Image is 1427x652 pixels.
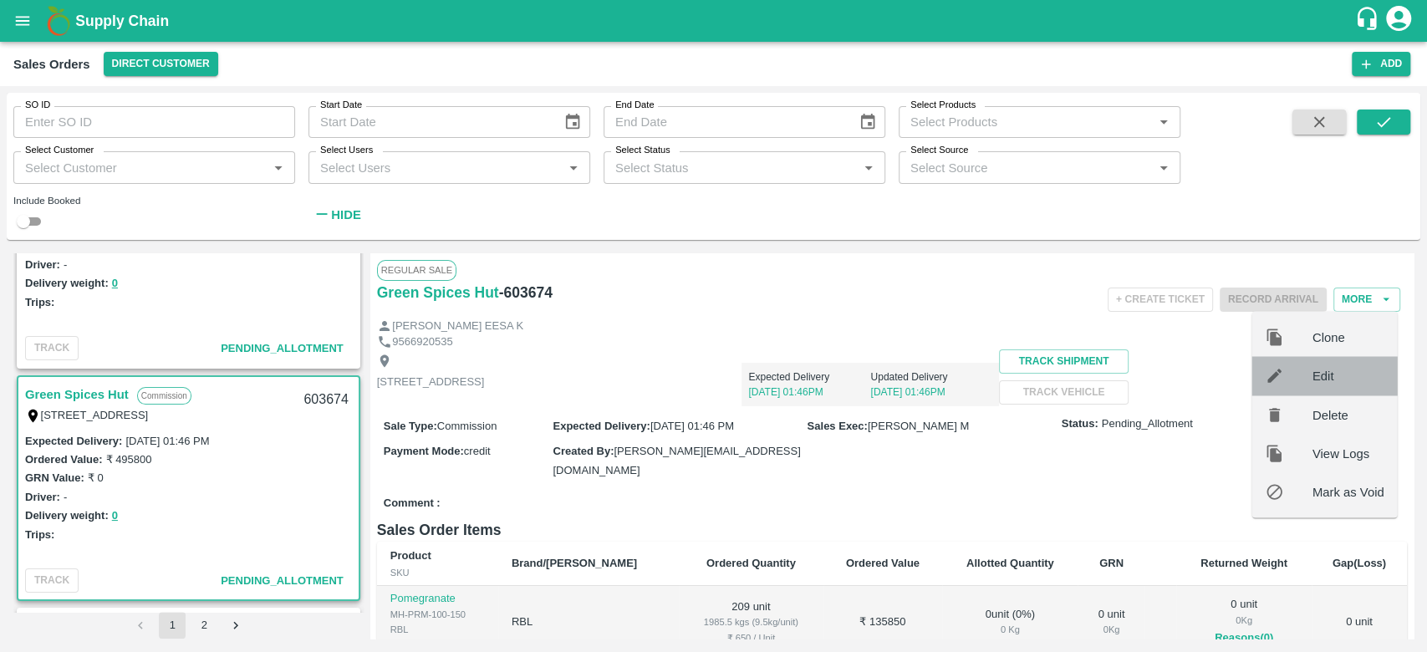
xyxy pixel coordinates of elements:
[1354,6,1384,36] div: customer-support
[377,518,1407,542] h6: Sales Order Items
[25,296,54,308] label: Trips:
[904,111,1148,133] input: Select Products
[331,208,360,222] strong: Hide
[1312,483,1384,502] span: Mark as Void
[42,4,75,38] img: logo
[1333,557,1386,569] b: Gap(Loss)
[25,491,60,503] label: Driver:
[392,334,452,350] p: 9566920535
[1091,607,1131,638] div: 0 unit
[1153,157,1175,179] button: Open
[320,144,373,157] label: Select Users
[293,380,358,420] div: 603674
[25,453,102,466] label: Ordered Value:
[191,612,217,639] button: Go to page 2
[384,496,441,512] label: Comment :
[650,420,734,432] span: [DATE] 01:46 PM
[1312,405,1384,424] span: Delete
[125,612,252,639] nav: pagination navigation
[377,281,499,304] a: Green Spices Hut
[557,106,589,138] button: Choose date
[904,156,1148,178] input: Select Source
[846,557,920,569] b: Ordered Value
[25,277,109,289] label: Delivery weight:
[1252,434,1398,472] div: View Logs
[221,574,344,587] span: Pending_Allotment
[748,369,870,385] p: Expected Delivery
[910,99,976,112] label: Select Products
[1220,292,1327,305] span: Please dispatch the trip before ending
[13,193,295,208] div: Include Booked
[390,549,431,562] b: Product
[1099,557,1124,569] b: GRN
[25,144,94,157] label: Select Customer
[604,106,845,138] input: End Date
[1252,395,1398,434] div: Delete
[1312,328,1384,346] span: Clone
[268,157,289,179] button: Open
[692,614,809,629] div: 1985.5 kgs (9.5kg/unit)
[125,435,209,447] label: [DATE] 01:46 PM
[553,420,650,432] label: Expected Delivery :
[384,445,464,457] label: Payment Mode :
[1312,444,1384,462] span: View Logs
[858,157,879,179] button: Open
[88,471,104,484] label: ₹ 0
[1200,557,1287,569] b: Returned Weight
[390,622,485,637] div: RBL
[105,453,151,466] label: ₹ 495800
[437,420,497,432] span: Commission
[870,385,992,400] p: [DATE] 01:46PM
[222,612,249,639] button: Go to next page
[706,557,796,569] b: Ordered Quantity
[13,53,90,75] div: Sales Orders
[1252,357,1398,395] div: Edit
[553,445,800,476] span: [PERSON_NAME][EMAIL_ADDRESS][DOMAIN_NAME]
[1190,597,1297,647] div: 0 unit
[320,99,362,112] label: Start Date
[25,99,50,112] label: SO ID
[852,106,884,138] button: Choose date
[25,528,54,541] label: Trips:
[563,157,584,179] button: Open
[64,258,67,271] label: -
[390,607,485,622] div: MH-PRM-100-150
[748,385,870,400] p: [DATE] 01:46PM
[384,420,437,432] label: Sale Type :
[1102,416,1193,432] span: Pending_Allotment
[221,342,344,354] span: Pending_Allotment
[808,420,868,432] label: Sales Exec :
[390,565,485,580] div: SKU
[499,281,553,304] h6: - 603674
[41,409,149,421] label: [STREET_ADDRESS]
[609,156,853,178] input: Select Status
[1312,367,1384,385] span: Edit
[25,384,129,405] a: Green Spices Hut
[553,445,614,457] label: Created By :
[1091,622,1131,637] div: 0 Kg
[464,445,491,457] span: credit
[1252,318,1398,356] div: Clone
[13,106,295,138] input: Enter SO ID
[308,106,550,138] input: Start Date
[868,420,969,432] span: [PERSON_NAME] M
[692,630,809,645] div: ₹ 650 / Unit
[615,144,670,157] label: Select Status
[1190,629,1297,648] button: Reasons(0)
[308,201,365,229] button: Hide
[75,13,169,29] b: Supply Chain
[104,52,218,76] button: Select DC
[137,387,191,405] p: Commission
[1062,416,1098,432] label: Status:
[1252,473,1398,512] div: Mark as Void
[18,156,262,178] input: Select Customer
[1153,111,1175,133] button: Open
[870,369,992,385] p: Updated Delivery
[956,607,1064,638] div: 0 unit ( 0 %)
[25,471,84,484] label: GRN Value:
[1333,288,1400,312] button: More
[377,260,456,280] span: Regular Sale
[25,258,60,271] label: Driver:
[64,491,67,503] label: -
[25,435,122,447] label: Expected Delivery :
